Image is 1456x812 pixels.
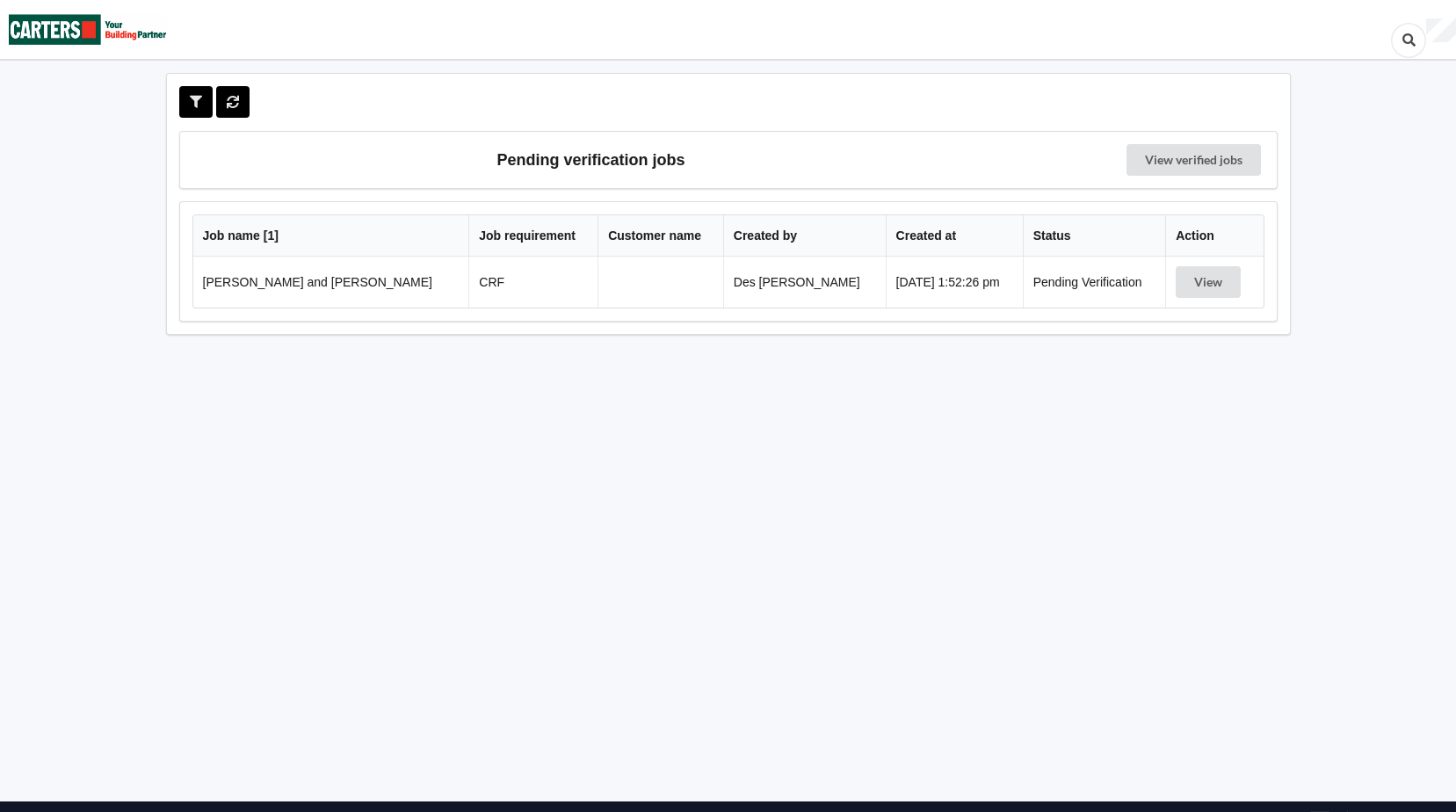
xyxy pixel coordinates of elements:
[9,1,167,58] img: Carters
[468,215,598,257] th: Job requirement
[1023,215,1165,257] th: Status
[886,257,1023,308] td: [DATE] 1:52:26 pm
[192,144,990,176] h3: Pending verification jobs
[886,215,1023,257] th: Created at
[193,215,469,257] th: Job name [ 1 ]
[723,215,886,257] th: Created by
[1176,275,1244,289] a: View
[193,257,469,308] td: [PERSON_NAME] and [PERSON_NAME]
[1023,257,1165,308] td: Pending Verification
[723,257,886,308] td: Des [PERSON_NAME]
[1126,144,1261,176] a: View verified jobs
[1165,215,1263,257] th: Action
[598,215,723,257] th: Customer name
[468,257,598,308] td: CRF
[1176,266,1241,298] button: View
[1426,18,1456,43] div: User Profile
